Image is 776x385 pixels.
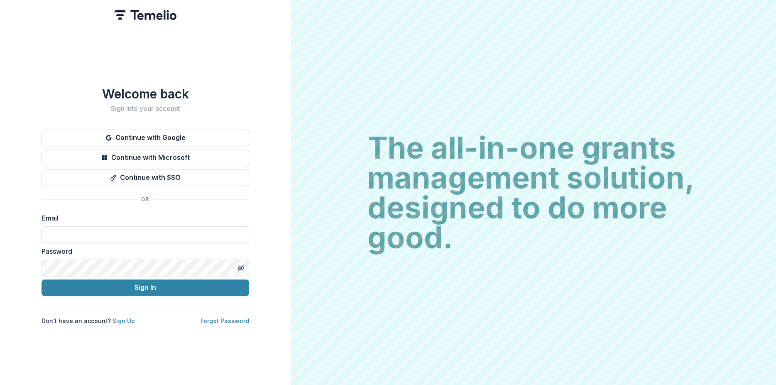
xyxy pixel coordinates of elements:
[234,261,247,275] button: Toggle password visibility
[201,317,249,324] a: Forgot Password
[42,86,249,101] h1: Welcome back
[42,105,249,113] h2: Sign into your account
[42,280,249,296] button: Sign In
[42,246,244,256] label: Password
[113,317,135,324] a: Sign Up
[42,213,244,223] label: Email
[42,150,249,166] button: Continue with Microsoft
[114,10,176,20] img: Temelio
[42,130,249,146] button: Continue with Google
[42,316,135,325] p: Don't have an account?
[42,169,249,186] button: Continue with SSO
